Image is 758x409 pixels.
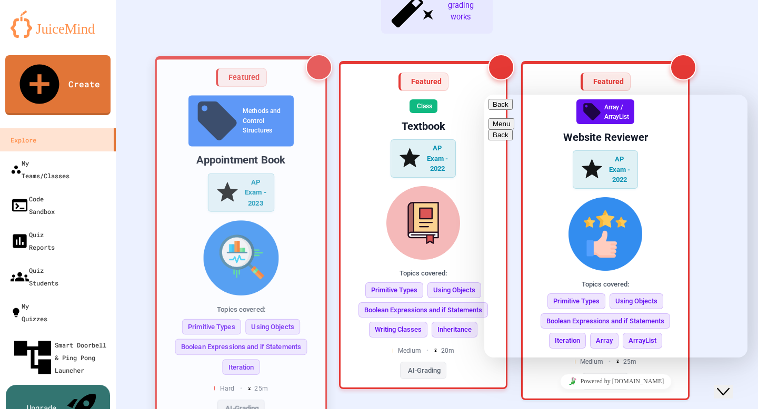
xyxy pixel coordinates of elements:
[398,73,448,91] div: Featured
[11,264,58,289] div: Quiz Students
[365,282,423,298] span: Primitive Types
[216,68,267,87] div: Featured
[182,319,241,335] span: Primitive Types
[214,384,268,393] div: Hard 25 m
[369,322,427,338] span: Writing Classes
[358,302,488,318] span: Boolean Expressions and if Statements
[11,192,55,218] div: Code Sandbox
[165,304,317,315] div: Topics covered:
[575,357,636,366] div: Medium 25 m
[188,96,294,147] div: Methods and Control Structures
[207,173,274,212] div: AP Exam - 2023
[11,300,47,325] div: My Quizzes
[714,367,747,398] iframe: chat widget
[484,370,747,393] iframe: chat widget
[165,153,317,167] div: Appointment Book
[240,384,242,393] span: •
[245,319,300,335] span: Using Objects
[5,55,111,115] a: Create
[426,346,428,355] span: •
[410,99,437,113] div: Class
[222,359,260,375] span: Iteration
[427,282,481,298] span: Using Objects
[11,11,105,38] img: logo-orange.svg
[408,365,441,376] span: AI-Grading
[11,157,69,182] div: My Teams/Classes
[609,357,611,366] span: •
[391,139,456,178] div: AP Exam - 2022
[11,335,112,380] div: Smart Doorbell & Ping Pong Launcher
[349,186,497,260] img: Textbook
[11,134,36,146] div: Explore
[432,322,477,338] span: Inheritance
[165,221,317,296] img: Appointment Book
[393,346,454,355] div: Medium 20 m
[349,268,497,279] div: Topics covered:
[175,339,307,355] span: Boolean Expressions and if Statements
[484,95,747,357] iframe: chat widget
[11,228,55,253] div: Quiz Reports
[349,119,497,133] div: Textbook
[581,73,631,91] div: Featured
